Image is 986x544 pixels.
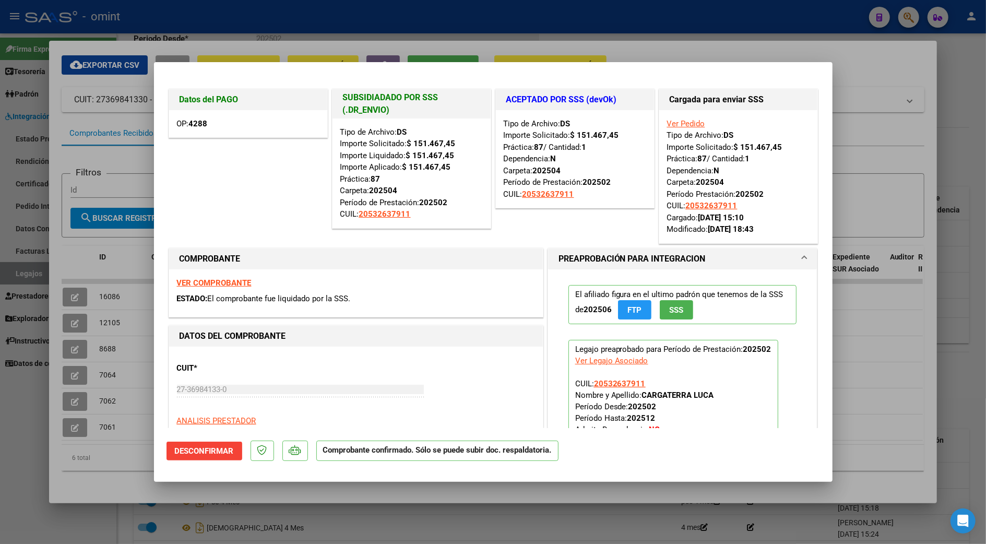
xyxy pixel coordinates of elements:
[316,441,559,461] p: Comprobante confirmado. Sólo se puede subir doc. respaldatoria.
[180,93,317,106] h1: Datos del PAGO
[402,162,451,172] strong: $ 151.467,45
[951,508,976,534] div: Open Intercom Messenger
[407,139,456,148] strong: $ 151.467,45
[180,254,241,264] strong: COMPROBANTE
[583,178,611,187] strong: 202502
[506,93,644,106] h1: ACEPTADO POR SSS (devOk)
[670,93,807,106] h1: Cargada para enviar SSS
[177,119,208,128] span: OP:
[627,305,642,315] span: FTP
[743,345,771,354] strong: 202502
[561,119,571,128] strong: DS
[406,151,455,160] strong: $ 151.467,45
[686,201,738,210] span: 20532637911
[504,118,646,200] div: Tipo de Archivo: Importe Solicitado: Práctica: / Cantidad: Dependencia: Carpeta: Período de Prest...
[568,340,778,452] p: Legajo preaprobado para Período de Prestación:
[397,127,407,137] strong: DS
[175,446,234,456] span: Desconfirmar
[548,269,817,476] div: PREAPROBACIÓN PARA INTEGRACION
[551,154,556,163] strong: N
[628,402,657,411] strong: 202502
[696,178,724,187] strong: 202504
[584,305,612,314] strong: 202506
[180,331,286,341] strong: DATOS DEL COMPROBANTE
[177,294,208,303] span: ESTADO:
[534,143,544,152] strong: 87
[714,166,720,175] strong: N
[177,416,256,425] span: ANALISIS PRESTADOR
[708,224,754,234] strong: [DATE] 18:43
[642,391,714,400] strong: CARGATERRA LUCA
[167,442,242,460] button: Desconfirmar
[594,379,646,388] span: 20532637911
[582,143,587,152] strong: 1
[667,119,705,128] a: Ver Pedido
[177,362,284,374] p: CUIT
[649,425,660,434] strong: NO
[724,131,734,140] strong: DS
[420,198,448,207] strong: 202502
[340,126,483,220] div: Tipo de Archivo: Importe Solicitado: Importe Liquidado: Importe Aplicado: Práctica: Carpeta: Perí...
[698,154,707,163] strong: 87
[533,166,561,175] strong: 202504
[736,190,764,199] strong: 202502
[208,294,351,303] span: El comprobante fue liquidado por la SSS.
[568,285,797,324] p: El afiliado figura en el ultimo padrón que tenemos de la SSS de
[548,249,817,269] mat-expansion-panel-header: PREAPROBACIÓN PARA INTEGRACION
[618,300,651,320] button: FTP
[698,213,744,222] strong: [DATE] 15:10
[571,131,619,140] strong: $ 151.467,45
[359,209,411,219] span: 20532637911
[575,355,648,366] div: Ver Legajo Asociado
[371,174,381,184] strong: 87
[745,154,750,163] strong: 1
[575,379,714,446] span: CUIL: Nombre y Apellido: Período Desde: Período Hasta: Admite Dependencia:
[522,190,574,199] span: 20532637911
[667,118,810,235] div: Tipo de Archivo: Importe Solicitado: Práctica: / Cantidad: Dependencia: Carpeta: Período Prestaci...
[734,143,782,152] strong: $ 151.467,45
[177,278,252,288] a: VER COMPROBANTE
[667,224,754,234] span: Modificado:
[370,186,398,195] strong: 202504
[343,91,480,116] h1: SUBSIDIADADO POR SSS (.DR_ENVIO)
[660,300,693,320] button: SSS
[559,253,706,265] h1: PREAPROBACIÓN PARA INTEGRACION
[669,305,683,315] span: SSS
[627,413,656,423] strong: 202512
[189,119,208,128] strong: 4288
